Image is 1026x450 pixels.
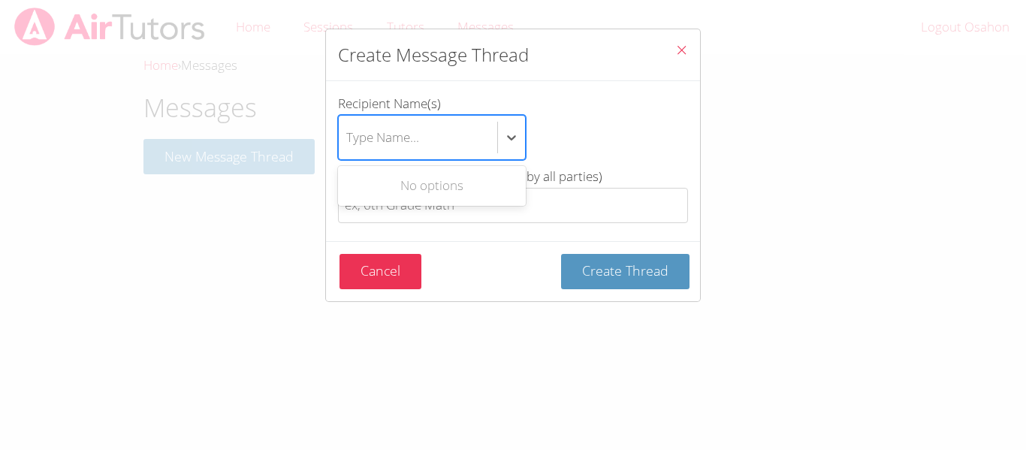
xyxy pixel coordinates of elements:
span: Create Thread [582,261,668,279]
div: Type Name... [346,126,419,148]
span: Recipient Name(s) [338,95,441,112]
h2: Create Message Thread [338,41,529,68]
button: Cancel [339,254,421,289]
button: Close [663,29,700,75]
input: Recipient Name(s)Type Name... [346,120,348,155]
button: Create Thread [561,254,690,289]
div: No options [338,169,526,203]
